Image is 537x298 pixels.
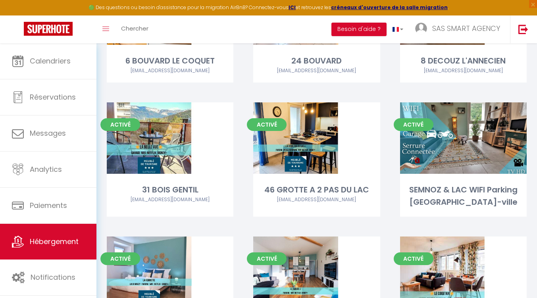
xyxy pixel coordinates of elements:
div: 8 DECOUZ L'ANNECIEN [400,55,527,67]
div: 24 BOUVARD [253,55,380,67]
div: Airbnb [253,196,380,204]
button: Ouvrir le widget de chat LiveChat [6,3,30,27]
span: Calendriers [30,56,71,66]
span: Chercher [121,24,148,33]
span: Paiements [30,200,67,210]
div: Airbnb [107,67,233,75]
img: Super Booking [24,22,73,36]
span: Réservations [30,92,76,102]
span: Activé [247,118,287,131]
div: Airbnb [107,196,233,204]
span: Hébergement [30,236,79,246]
span: Activé [100,252,140,265]
span: Messages [30,128,66,138]
div: Airbnb [253,67,380,75]
div: 6 BOUVARD LE COQUET [107,55,233,67]
img: ... [415,23,427,35]
span: Activé [247,252,287,265]
span: Analytics [30,164,62,174]
img: logout [518,24,528,34]
span: SAS SMART AGENCY [432,23,500,33]
div: 46 GROTTE A 2 PAS DU LAC [253,184,380,196]
span: Activé [100,118,140,131]
button: Besoin d'aide ? [331,23,387,36]
a: ... SAS SMART AGENCY [409,15,510,43]
span: Activé [394,118,433,131]
div: Airbnb [400,67,527,75]
span: Activé [394,252,433,265]
a: créneaux d'ouverture de la salle migration [331,4,448,11]
div: SEMNOZ & LAC WIFI Parking [GEOGRAPHIC_DATA]-ville [400,184,527,209]
span: Notifications [31,272,75,282]
div: 31 BOIS GENTIL [107,184,233,196]
a: Chercher [115,15,154,43]
a: ICI [289,4,296,11]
